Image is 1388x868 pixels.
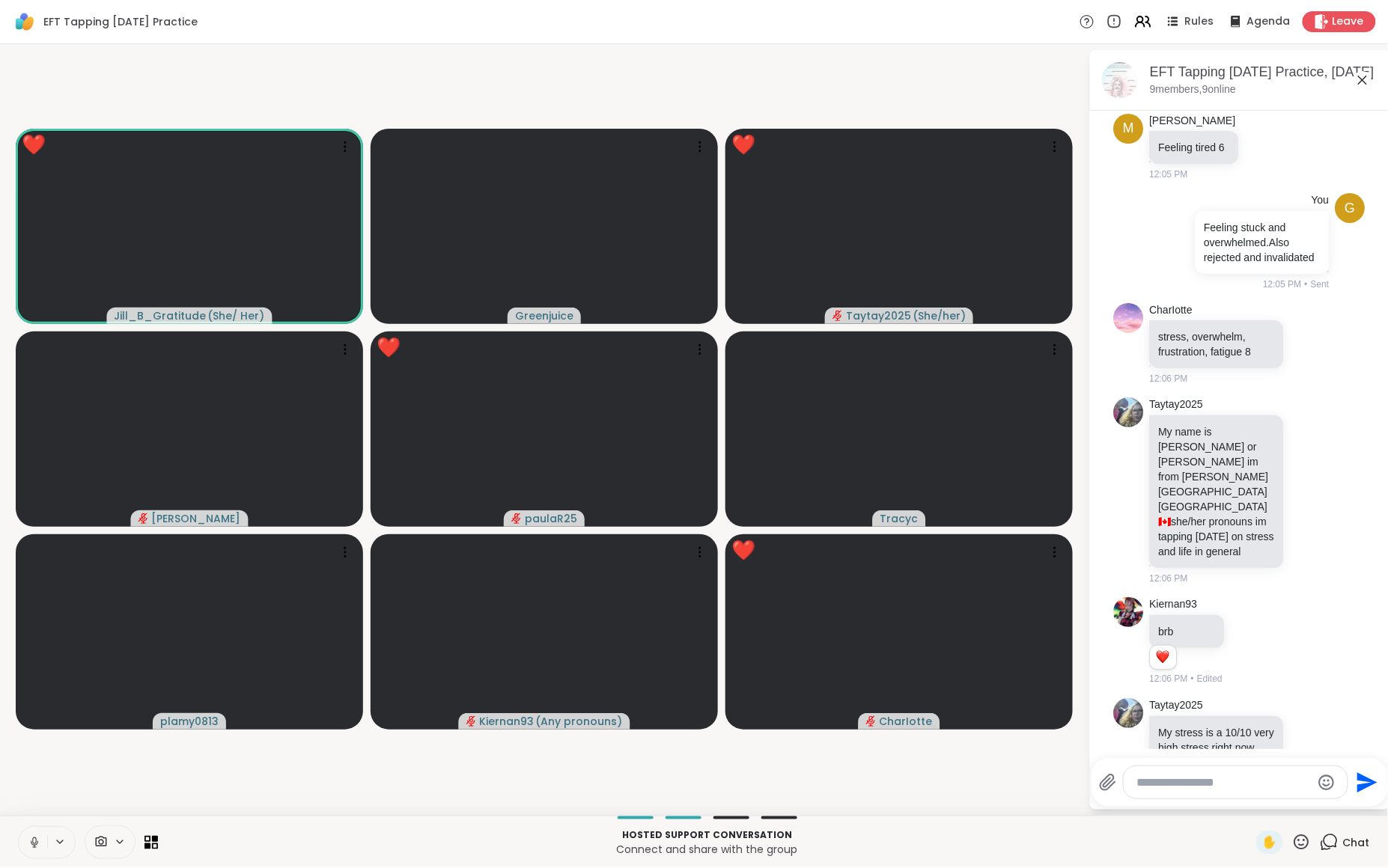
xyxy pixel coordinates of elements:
[1311,278,1330,291] span: Sent
[43,14,198,29] span: EFT Tapping [DATE] Practice
[1159,725,1275,755] p: My stress is a 10/10 very high stress right now
[12,9,37,34] img: ShareWell Logomark
[1312,193,1330,208] h4: You
[1150,572,1188,585] span: 12:06 PM
[731,536,755,565] div: ❤️
[525,511,577,526] span: paulaR25
[1150,303,1193,318] a: CharIotte
[160,714,219,729] span: plamy0813
[511,513,522,524] span: audio-muted
[1343,835,1370,850] span: Chat
[152,511,241,526] span: [PERSON_NAME]
[167,828,1247,842] p: Hosted support conversation
[1150,372,1188,385] span: 12:06 PM
[1159,516,1172,528] span: 🇨🇦
[1150,63,1378,82] div: EFT Tapping [DATE] Practice, [DATE]
[139,513,149,524] span: audio-muted
[1333,14,1364,29] span: Leave
[1150,397,1204,412] a: Taytay2025
[1114,397,1144,427] img: https://sharewell-space-live.sfo3.digitaloceanspaces.com/user-generated/fd3fe502-7aaa-4113-b76c-3...
[1151,646,1177,670] div: Reaction list
[1185,14,1214,29] span: Rules
[1155,652,1171,664] button: Reactions: love
[731,130,755,159] div: ❤️
[1159,624,1216,639] p: brb
[1191,672,1194,685] span: •
[536,714,623,729] span: ( Any pronouns )
[1124,118,1135,138] span: m
[1262,834,1277,852] span: ✋
[1114,698,1144,728] img: https://sharewell-space-live.sfo3.digitaloceanspaces.com/user-generated/fd3fe502-7aaa-4113-b76c-3...
[22,130,46,159] div: ❤️
[1137,775,1311,790] textarea: Type your message
[1205,220,1321,265] p: Feeling stuck and overwhelmed.Also rejected and invalidated
[1305,278,1308,291] span: •
[913,308,966,323] span: ( She/her )
[1114,597,1144,627] img: https://sharewell-space-live.sfo3.digitaloceanspaces.com/user-generated/68274720-81bd-44ac-9e43-a...
[1159,424,1275,559] p: My name is [PERSON_NAME] or [PERSON_NAME] im from [PERSON_NAME][GEOGRAPHIC_DATA] [GEOGRAPHIC_DATA...
[1150,672,1188,685] span: 12:06 PM
[1159,140,1230,155] p: Feeling tired 6
[880,511,919,526] span: Tracyc
[377,333,401,362] div: ❤️
[1150,82,1236,97] p: 9 members, 9 online
[1150,597,1198,612] a: Kiernan93
[1102,62,1138,98] img: EFT Tapping Thursday Practice, Oct 09
[167,842,1247,857] p: Connect and share with the group
[480,714,535,729] span: Kiernan93
[1264,278,1302,291] span: 12:05 PM
[1348,765,1382,799] button: Send
[1114,303,1144,333] img: https://sharewell-space-live.sfo3.digitaloceanspaces.com/user-generated/fd58755a-3f77-49e7-8929-f...
[115,308,207,323] span: Jill_B_Gratitude
[880,714,933,729] span: CharIotte
[1318,774,1336,792] button: Emoji picker
[846,308,911,323] span: Taytay2025
[515,308,573,323] span: Greenjuice
[1150,168,1188,181] span: 12:05 PM
[1150,114,1236,129] a: [PERSON_NAME]
[466,716,477,727] span: audio-muted
[1198,672,1223,685] span: Edited
[866,716,877,727] span: audio-muted
[1159,329,1275,359] p: stress, overwhelm, frustration, fatigue 8
[1150,698,1204,713] a: Taytay2025
[833,311,843,321] span: audio-muted
[1247,14,1291,29] span: Agenda
[1345,198,1356,218] span: G
[208,308,265,323] span: ( She/ Her )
